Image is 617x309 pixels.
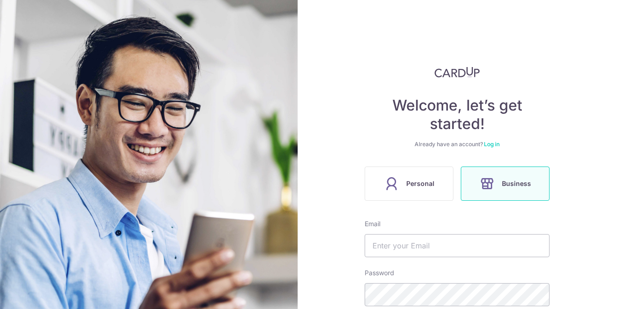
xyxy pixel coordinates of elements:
span: Business [502,178,531,189]
a: Business [457,167,553,201]
h4: Welcome, let’s get started! [365,96,550,133]
a: Log in [484,141,500,148]
label: Email [365,219,380,229]
a: Personal [361,167,457,201]
input: Enter your Email [365,234,550,257]
img: CardUp Logo [434,67,480,78]
label: Password [365,268,394,278]
span: Personal [406,178,434,189]
div: Already have an account? [365,141,550,148]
